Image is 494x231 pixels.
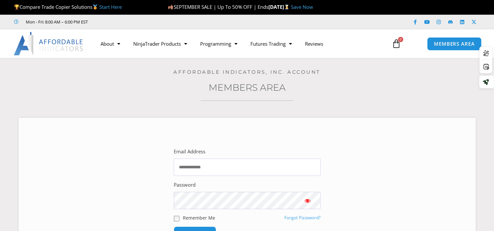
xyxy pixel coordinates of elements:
img: LogoAI | Affordable Indicators – NinjaTrader [14,32,84,55]
button: Show password [295,192,321,209]
a: 0 [382,34,411,53]
a: Futures Trading [244,36,298,51]
img: 🍂 [168,5,173,9]
span: 0 [398,37,403,42]
span: Mon - Fri: 8:00 AM – 6:00 PM EST [24,18,88,26]
span: Compare Trade Copier Solutions [14,4,122,10]
img: 🥇 [93,5,98,9]
a: NinjaTrader Products [127,36,194,51]
label: Remember Me [183,214,215,221]
a: Save Now [291,4,313,10]
label: Email Address [174,147,205,156]
nav: Menu [94,36,386,51]
a: Reviews [298,36,330,51]
a: Affordable Indicators, Inc. Account [173,69,321,75]
img: 🏆 [14,5,19,9]
iframe: Customer reviews powered by Trustpilot [97,19,195,25]
a: Members Area [209,82,286,93]
span: SEPTEMBER SALE | Up To 50% OFF | Ends [168,4,268,10]
a: Forgot Password? [284,215,321,221]
label: Password [174,180,196,190]
strong: [DATE] [268,4,291,10]
img: ⌛ [284,5,289,9]
a: Programming [194,36,244,51]
a: MEMBERS AREA [427,37,482,51]
span: MEMBERS AREA [434,41,475,46]
a: About [94,36,127,51]
a: Start Here [99,4,122,10]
